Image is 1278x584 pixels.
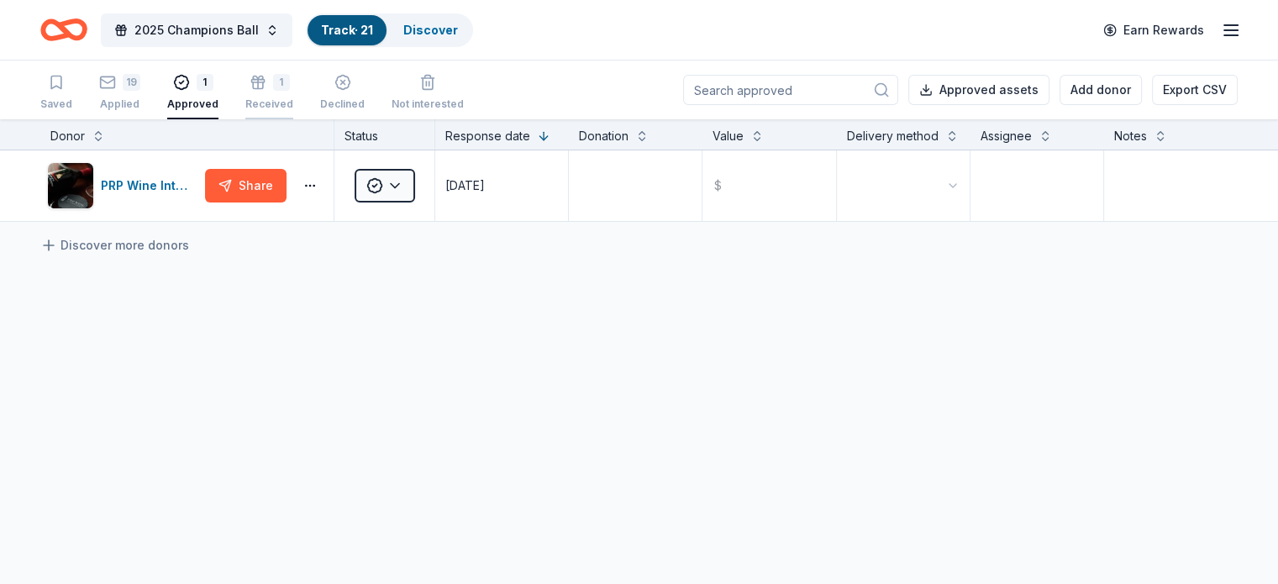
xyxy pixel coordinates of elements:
[683,75,898,105] input: Search approved
[40,10,87,50] a: Home
[50,126,85,146] div: Donor
[167,67,218,119] button: 1Approved
[167,97,218,111] div: Approved
[101,176,198,196] div: PRP Wine International
[320,67,365,119] button: Declined
[134,20,259,40] span: 2025 Champions Ball
[1060,75,1142,105] button: Add donor
[99,67,140,119] button: 19Applied
[435,150,568,221] button: [DATE]
[579,126,628,146] div: Donation
[1152,75,1238,105] button: Export CSV
[99,97,140,111] div: Applied
[908,75,1049,105] button: Approved assets
[245,67,293,119] button: 1Received
[123,74,140,91] div: 19
[981,126,1032,146] div: Assignee
[101,13,292,47] button: 2025 Champions Ball
[273,74,290,91] div: 1
[40,97,72,111] div: Saved
[334,119,435,150] div: Status
[47,162,198,209] button: Image for PRP Wine InternationalPRP Wine International
[40,67,72,119] button: Saved
[713,126,744,146] div: Value
[197,74,213,91] div: 1
[306,13,473,47] button: Track· 21Discover
[40,235,189,255] a: Discover more donors
[445,126,530,146] div: Response date
[1093,15,1214,45] a: Earn Rewards
[392,97,464,111] div: Not interested
[321,23,373,37] a: Track· 21
[1114,126,1147,146] div: Notes
[245,97,293,111] div: Received
[445,176,485,196] div: [DATE]
[48,163,93,208] img: Image for PRP Wine International
[205,169,287,203] button: Share
[847,126,939,146] div: Delivery method
[320,97,365,111] div: Declined
[392,67,464,119] button: Not interested
[403,23,458,37] a: Discover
